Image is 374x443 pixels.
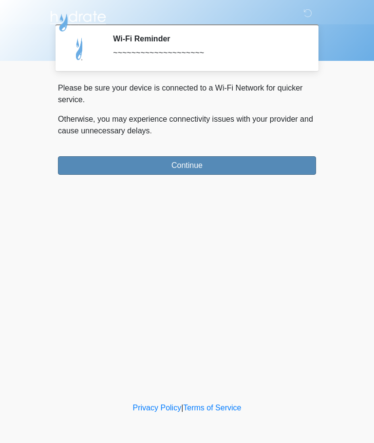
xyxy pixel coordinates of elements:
div: ~~~~~~~~~~~~~~~~~~~~ [113,47,301,59]
img: Hydrate IV Bar - Arcadia Logo [48,7,108,32]
p: Otherwise, you may experience connectivity issues with your provider and cause unnecessary delays [58,113,316,137]
img: Agent Avatar [65,34,94,63]
a: | [181,404,183,412]
button: Continue [58,156,316,175]
a: Terms of Service [183,404,241,412]
span: . [150,127,152,135]
p: Please be sure your device is connected to a Wi-Fi Network for quicker service. [58,82,316,106]
a: Privacy Policy [133,404,182,412]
